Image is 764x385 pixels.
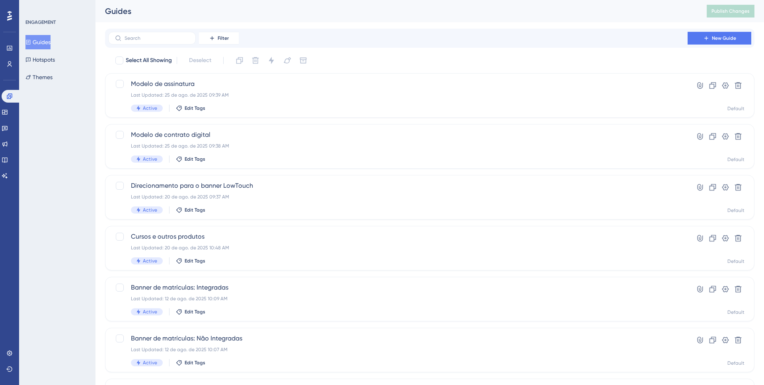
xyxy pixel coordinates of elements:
[131,346,665,353] div: Last Updated: 12 de ago. de 2025 10:07 AM
[131,130,665,140] span: Modelo de contrato digital
[185,360,205,366] span: Edit Tags
[712,35,736,41] span: New Guide
[143,156,157,162] span: Active
[185,207,205,213] span: Edit Tags
[727,156,745,163] div: Default
[131,283,665,292] span: Banner de matrículas: Integradas
[143,207,157,213] span: Active
[176,360,205,366] button: Edit Tags
[185,309,205,315] span: Edit Tags
[727,207,745,214] div: Default
[25,52,55,67] button: Hotspots
[727,105,745,112] div: Default
[126,56,172,65] span: Select All Showing
[182,53,218,68] button: Deselect
[176,105,205,111] button: Edit Tags
[176,156,205,162] button: Edit Tags
[131,245,665,251] div: Last Updated: 20 de ago. de 2025 10:48 AM
[143,309,157,315] span: Active
[189,56,211,65] span: Deselect
[185,258,205,264] span: Edit Tags
[185,105,205,111] span: Edit Tags
[131,334,665,343] span: Banner de matrículas: Não Integradas
[131,181,665,191] span: Direcionamento para o banner LowTouch
[727,258,745,264] div: Default
[143,105,157,111] span: Active
[199,32,239,45] button: Filter
[131,143,665,149] div: Last Updated: 25 de ago. de 2025 09:38 AM
[125,35,189,41] input: Search
[131,79,665,89] span: Modelo de assinatura
[727,360,745,366] div: Default
[707,5,754,17] button: Publish Changes
[143,360,157,366] span: Active
[131,92,665,98] div: Last Updated: 25 de ago. de 2025 09:39 AM
[131,194,665,200] div: Last Updated: 20 de ago. de 2025 09:37 AM
[25,19,56,25] div: ENGAGEMENT
[131,232,665,241] span: Cursos e outros produtos
[185,156,205,162] span: Edit Tags
[143,258,157,264] span: Active
[727,309,745,315] div: Default
[105,6,687,17] div: Guides
[25,35,51,49] button: Guides
[131,296,665,302] div: Last Updated: 12 de ago. de 2025 10:09 AM
[218,35,229,41] span: Filter
[176,258,205,264] button: Edit Tags
[711,8,750,14] span: Publish Changes
[176,309,205,315] button: Edit Tags
[25,70,53,84] button: Themes
[688,32,751,45] button: New Guide
[176,207,205,213] button: Edit Tags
